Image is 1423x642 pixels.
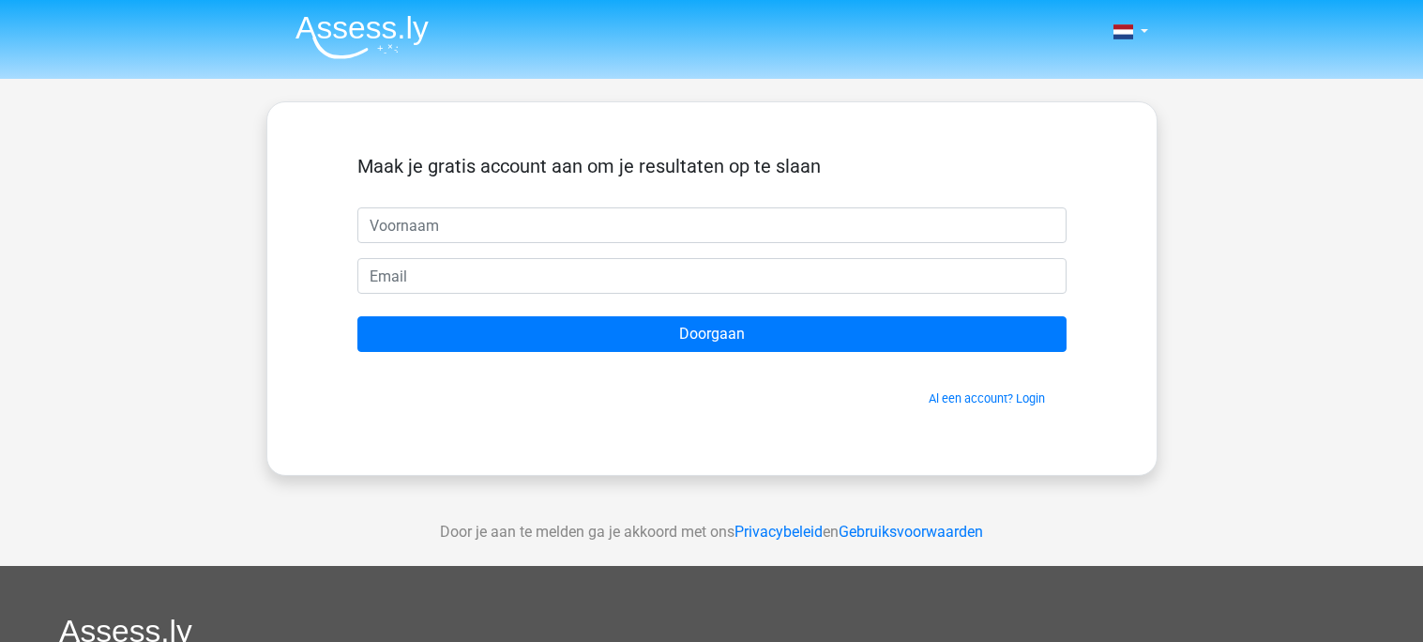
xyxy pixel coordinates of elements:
input: Voornaam [357,207,1067,243]
input: Doorgaan [357,316,1067,352]
h5: Maak je gratis account aan om je resultaten op te slaan [357,155,1067,177]
input: Email [357,258,1067,294]
a: Privacybeleid [734,523,823,541]
a: Al een account? Login [929,391,1045,405]
img: Assessly [295,15,429,59]
a: Gebruiksvoorwaarden [839,523,983,541]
